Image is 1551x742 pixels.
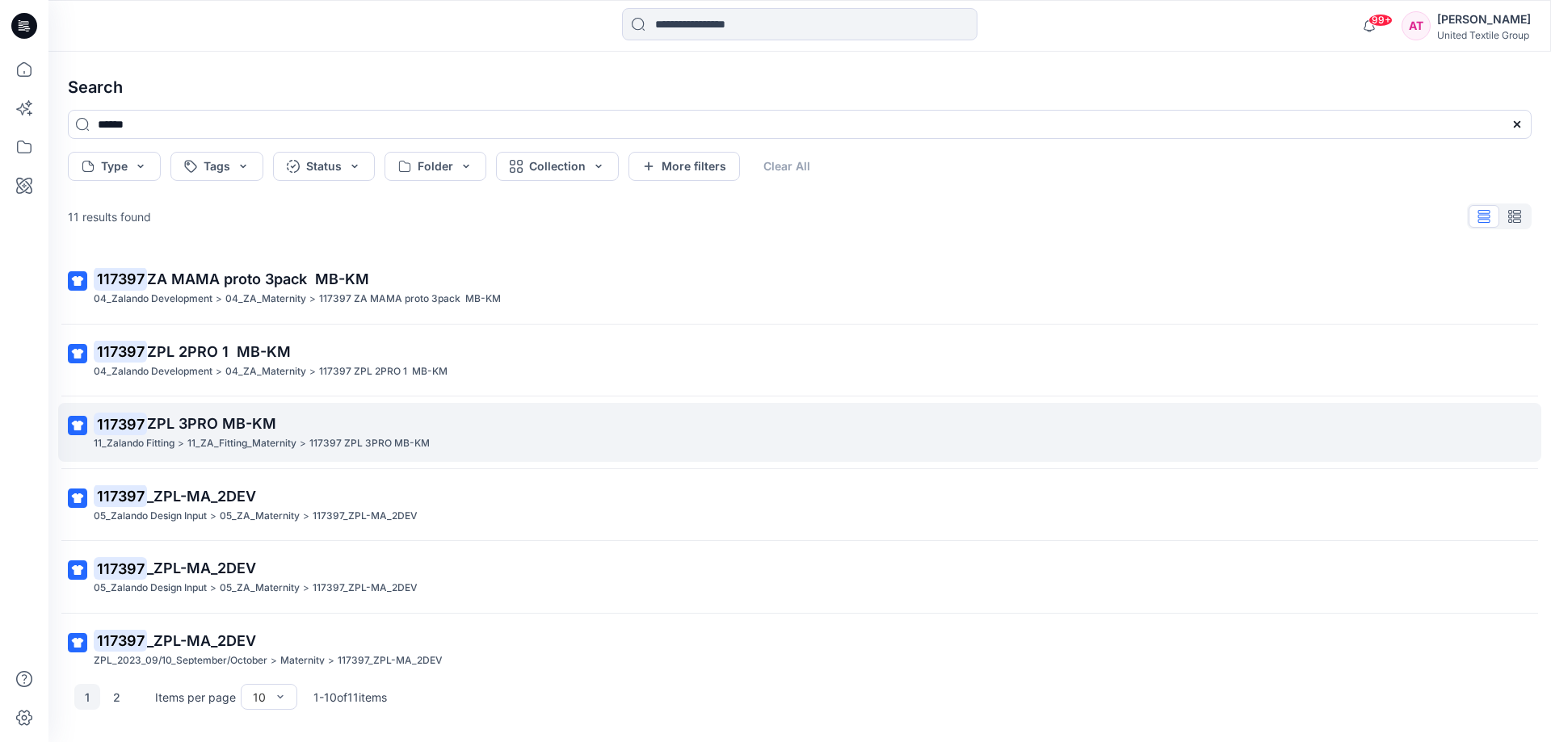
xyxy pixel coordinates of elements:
[328,652,334,669] p: >
[280,652,325,669] p: Maternity
[216,363,222,380] p: >
[385,152,486,181] button: Folder
[319,363,448,380] p: 117397 ZPL 2PRO 1 MB-KM
[303,580,309,597] p: >
[94,340,147,363] mark: 117397
[309,291,316,308] p: >
[309,435,430,452] p: 117397 ZPL 3PRO MB-KM
[94,484,147,507] mark: 117397
[68,152,161,181] button: Type
[147,560,256,576] span: _ZPL-MA_2DEV
[273,152,375,181] button: Status
[225,291,306,308] p: 04_ZA_Maternity
[338,652,443,669] p: 117397_ZPL-MA_2DEV
[319,291,501,308] p: 117397 ZA MAMA proto 3pack MB-KM
[1437,29,1531,41] div: United Textile Group
[170,152,263,181] button: Tags
[103,684,129,710] button: 2
[147,488,256,505] span: _ZPL-MA_2DEV
[309,363,316,380] p: >
[68,208,151,225] p: 11 results found
[58,620,1541,679] a: 117397_ZPL-MA_2DEVZPL_2023_09/10_September/October>Maternity>117397_ZPL-MA_2DEV
[313,508,418,525] p: 117397_ZPL-MA_2DEV
[94,580,207,597] p: 05_Zalando Design Input
[58,476,1541,534] a: 117397_ZPL-MA_2DEV05_Zalando Design Input>05_ZA_Maternity>117397_ZPL-MA_2DEV
[220,508,300,525] p: 05_ZA_Maternity
[94,363,212,380] p: 04_Zalando Development
[58,547,1541,606] a: 117397_ZPL-MA_2DEV05_Zalando Design Input>05_ZA_Maternity>117397_ZPL-MA_2DEV
[271,652,277,669] p: >
[216,291,222,308] p: >
[1368,14,1393,27] span: 99+
[178,435,184,452] p: >
[94,508,207,525] p: 05_Zalando Design Input
[628,152,740,181] button: More filters
[94,629,147,652] mark: 117397
[94,291,212,308] p: 04_Zalando Development
[155,689,236,706] p: Items per page
[187,435,296,452] p: 11_ZA_Fitting_Maternity
[313,580,418,597] p: 117397_ZPL-MA_2DEV
[1437,10,1531,29] div: [PERSON_NAME]
[58,331,1541,390] a: 117397ZPL 2PRO 1 MB-KM04_Zalando Development>04_ZA_Maternity>117397 ZPL 2PRO 1 MB-KM
[147,415,276,432] span: ZPL 3PRO MB-KM
[55,65,1545,110] h4: Search
[1402,11,1431,40] div: AT
[225,363,306,380] p: 04_ZA_Maternity
[253,689,266,706] div: 10
[94,267,147,290] mark: 117397
[313,689,387,706] p: 1 - 10 of 11 items
[496,152,619,181] button: Collection
[147,632,256,649] span: _ZPL-MA_2DEV
[300,435,306,452] p: >
[147,270,369,287] span: ZA MAMA proto 3pack MB-KM
[58,403,1541,462] a: 117397ZPL 3PRO MB-KM11_Zalando Fitting>11_ZA_Fitting_Maternity>117397 ZPL 3PRO MB-KM
[74,684,100,710] button: 1
[58,258,1541,317] a: 117397ZA MAMA proto 3pack MB-KM04_Zalando Development>04_ZA_Maternity>117397 ZA MAMA proto 3pack ...
[94,557,147,580] mark: 117397
[303,508,309,525] p: >
[94,652,267,669] p: ZPL_2023_09/10_September/October
[94,435,174,452] p: 11_Zalando Fitting
[220,580,300,597] p: 05_ZA_Maternity
[210,508,216,525] p: >
[94,413,147,435] mark: 117397
[210,580,216,597] p: >
[147,343,291,360] span: ZPL 2PRO 1 MB-KM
